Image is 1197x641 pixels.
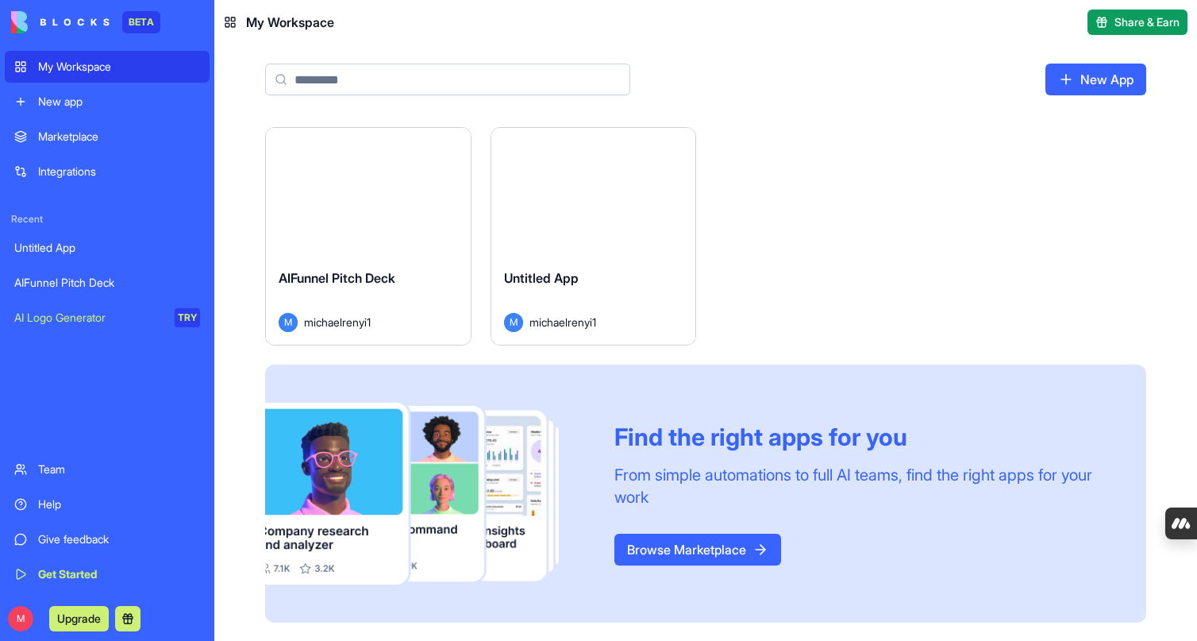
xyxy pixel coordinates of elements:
[5,121,210,153] a: Marketplace
[265,127,471,346] a: AIFunnel Pitch DeckMmichaelrenyi1
[279,313,298,332] span: M
[49,610,109,626] a: Upgrade
[5,454,210,485] a: Team
[49,606,109,631] button: Upgrade
[38,94,200,110] div: New app
[5,86,210,118] a: New app
[5,267,210,299] a: AIFunnel Pitch Deck
[529,314,596,330] span: michaelrenyi1
[38,496,200,512] div: Help
[265,403,589,585] img: Frame_181_egmpey.png
[5,51,210,83] a: My Workspace
[5,523,210,555] a: Give feedback
[8,606,33,631] span: M
[38,129,200,145] div: Marketplace
[122,11,160,33] div: BETA
[14,240,200,256] div: Untitled App
[14,310,164,326] div: AI Logo Generator
[11,11,110,33] img: logo
[614,534,781,566] a: Browse Marketplace
[38,461,200,477] div: Team
[279,270,395,286] span: AIFunnel Pitch Deck
[38,59,200,75] div: My Workspace
[5,488,210,520] a: Help
[5,156,210,187] a: Integrations
[491,127,697,346] a: Untitled AppMmichaelrenyi1
[175,308,200,327] div: TRY
[38,531,200,547] div: Give feedback
[1045,64,1146,95] a: New App
[38,566,200,582] div: Get Started
[5,232,210,264] a: Untitled App
[1087,10,1187,35] button: Share & Earn
[5,558,210,590] a: Get Started
[614,464,1108,508] div: From simple automations to full AI teams, find the right apps for your work
[38,164,200,180] div: Integrations
[1114,14,1180,30] span: Share & Earn
[5,213,210,226] span: Recent
[14,275,200,291] div: AIFunnel Pitch Deck
[5,302,210,334] a: AI Logo GeneratorTRY
[504,313,523,332] span: M
[304,314,371,330] span: michaelrenyi1
[246,13,334,32] span: My Workspace
[11,11,160,33] a: BETA
[504,270,579,286] span: Untitled App
[614,423,1108,451] div: Find the right apps for you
